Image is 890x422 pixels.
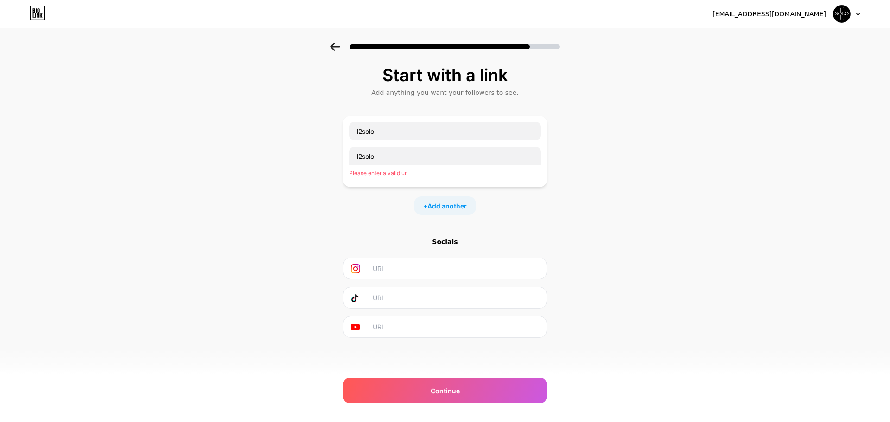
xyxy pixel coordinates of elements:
[712,9,826,19] div: [EMAIL_ADDRESS][DOMAIN_NAME]
[348,88,542,97] div: Add anything you want your followers to see.
[373,287,541,308] input: URL
[373,258,541,279] input: URL
[343,237,547,246] div: Socials
[427,201,467,211] span: Add another
[348,66,542,84] div: Start with a link
[373,316,541,337] input: URL
[349,169,541,177] div: Please enter a valid url
[431,386,460,396] span: Continue
[414,196,476,215] div: +
[349,147,541,165] input: URL
[833,5,851,23] img: l2solo
[349,122,541,140] input: Link name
